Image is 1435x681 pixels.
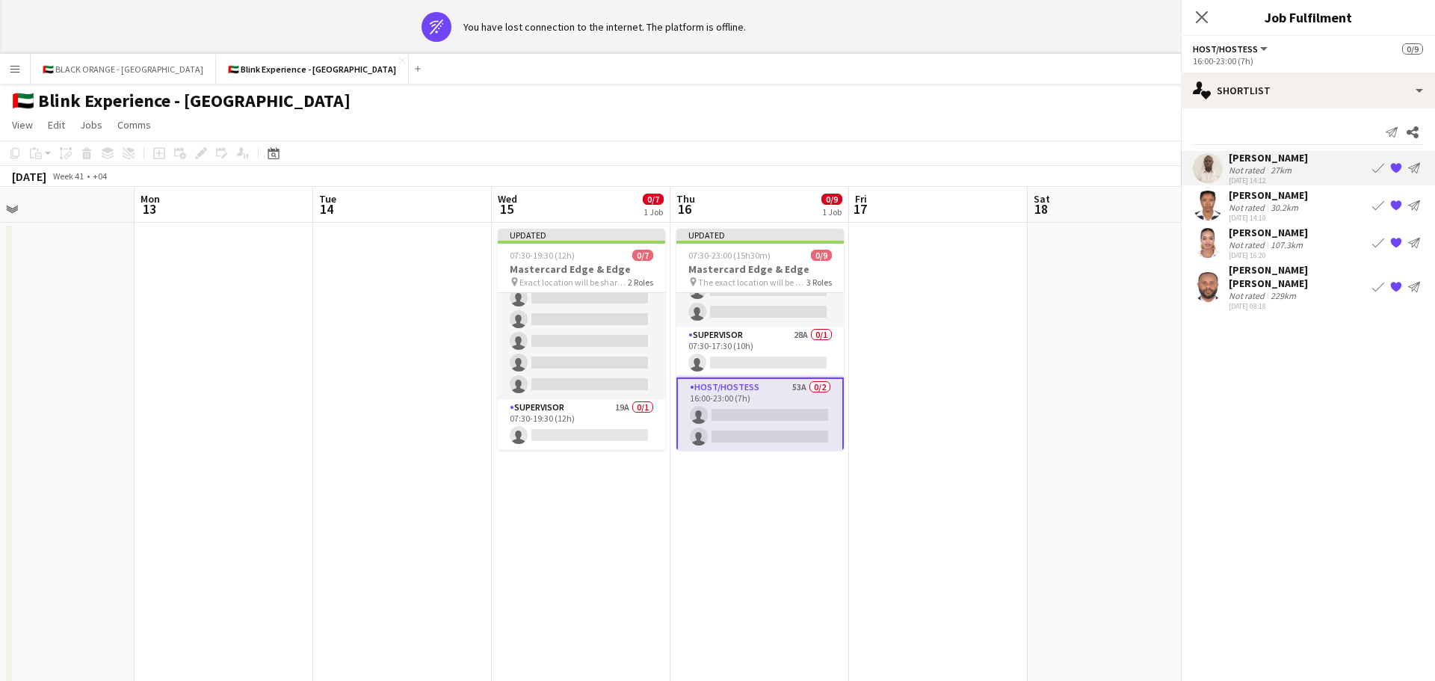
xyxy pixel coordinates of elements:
div: Not rated [1229,202,1268,213]
app-job-card: Updated07:30-19:30 (12h)0/7Mastercard Edge & Edge Exact location will be shared later2 RolesHost/... [498,229,665,450]
h1: 🇦🇪 Blink Experience - [GEOGRAPHIC_DATA] [12,90,351,112]
app-card-role: Host/Hostess53A0/216:00-23:00 (7h) [676,378,844,453]
span: 13 [138,200,160,218]
span: 0/9 [1402,43,1423,55]
div: [DATE] 14:12 [1229,176,1308,185]
span: Edit [48,118,65,132]
span: 0/7 [643,194,664,205]
span: 3 Roles [806,277,832,288]
span: Thu [676,192,695,206]
div: [PERSON_NAME] [1229,151,1308,164]
a: Edit [42,115,71,135]
span: Tue [319,192,336,206]
span: 07:30-23:00 (15h30m) [688,250,771,261]
div: 30.2km [1268,202,1301,213]
h3: Mastercard Edge & Edge [498,262,665,276]
a: Comms [111,115,157,135]
div: 27km [1268,164,1294,176]
span: Exact location will be shared later [519,277,628,288]
div: [PERSON_NAME] [1229,188,1308,202]
span: 15 [496,200,517,218]
div: Updated [676,229,844,241]
app-card-role: Supervisor19A0/107:30-19:30 (12h) [498,399,665,450]
span: 14 [317,200,336,218]
div: Updated [498,229,665,241]
button: Host/Hostess [1193,43,1270,55]
div: Shortlist [1181,73,1435,108]
span: Host/Hostess [1193,43,1258,55]
div: 229km [1268,290,1299,301]
div: [DATE] 08:18 [1229,301,1366,311]
span: 0/9 [821,194,842,205]
div: You have lost connection to the internet. The platform is offline. [463,20,746,34]
span: Jobs [80,118,102,132]
div: +04 [93,170,107,182]
span: Sat [1034,192,1050,206]
div: Not rated [1229,290,1268,301]
h3: Job Fulfilment [1181,7,1435,27]
span: 0/9 [811,250,832,261]
div: [PERSON_NAME] [PERSON_NAME] [1229,263,1366,290]
span: 18 [1031,200,1050,218]
app-card-role: Supervisor28A0/107:30-17:30 (10h) [676,327,844,378]
div: Not rated [1229,239,1268,250]
a: View [6,115,39,135]
div: 16:00-23:00 (7h) [1193,55,1423,67]
a: Jobs [74,115,108,135]
button: 🇦🇪 BLACK ORANGE - [GEOGRAPHIC_DATA] [31,55,216,84]
div: [DATE] 16:20 [1229,250,1308,260]
app-job-card: Updated07:30-23:00 (15h30m)0/9Mastercard Edge & Edge The exact location will be shared later3 Rol... [676,229,844,450]
span: The exact location will be shared later [698,277,806,288]
span: 0/7 [632,250,653,261]
span: Comms [117,118,151,132]
span: View [12,118,33,132]
span: 16 [674,200,695,218]
div: [PERSON_NAME] [1229,226,1308,239]
button: 🇦🇪 Blink Experience - [GEOGRAPHIC_DATA] [216,55,409,84]
span: 2 Roles [628,277,653,288]
div: 1 Job [822,206,842,218]
app-card-role: Host/Hostess53A0/607:30-19:30 (12h) [498,240,665,399]
div: Not rated [1229,164,1268,176]
div: 107.3km [1268,239,1306,250]
span: Wed [498,192,517,206]
span: 17 [853,200,867,218]
div: [DATE] [12,169,46,184]
h3: Mastercard Edge & Edge [676,262,844,276]
span: Week 41 [49,170,87,182]
div: 1 Job [644,206,663,218]
span: 07:30-19:30 (12h) [510,250,575,261]
span: Mon [141,192,160,206]
span: Fri [855,192,867,206]
div: [DATE] 14:19 [1229,213,1308,223]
